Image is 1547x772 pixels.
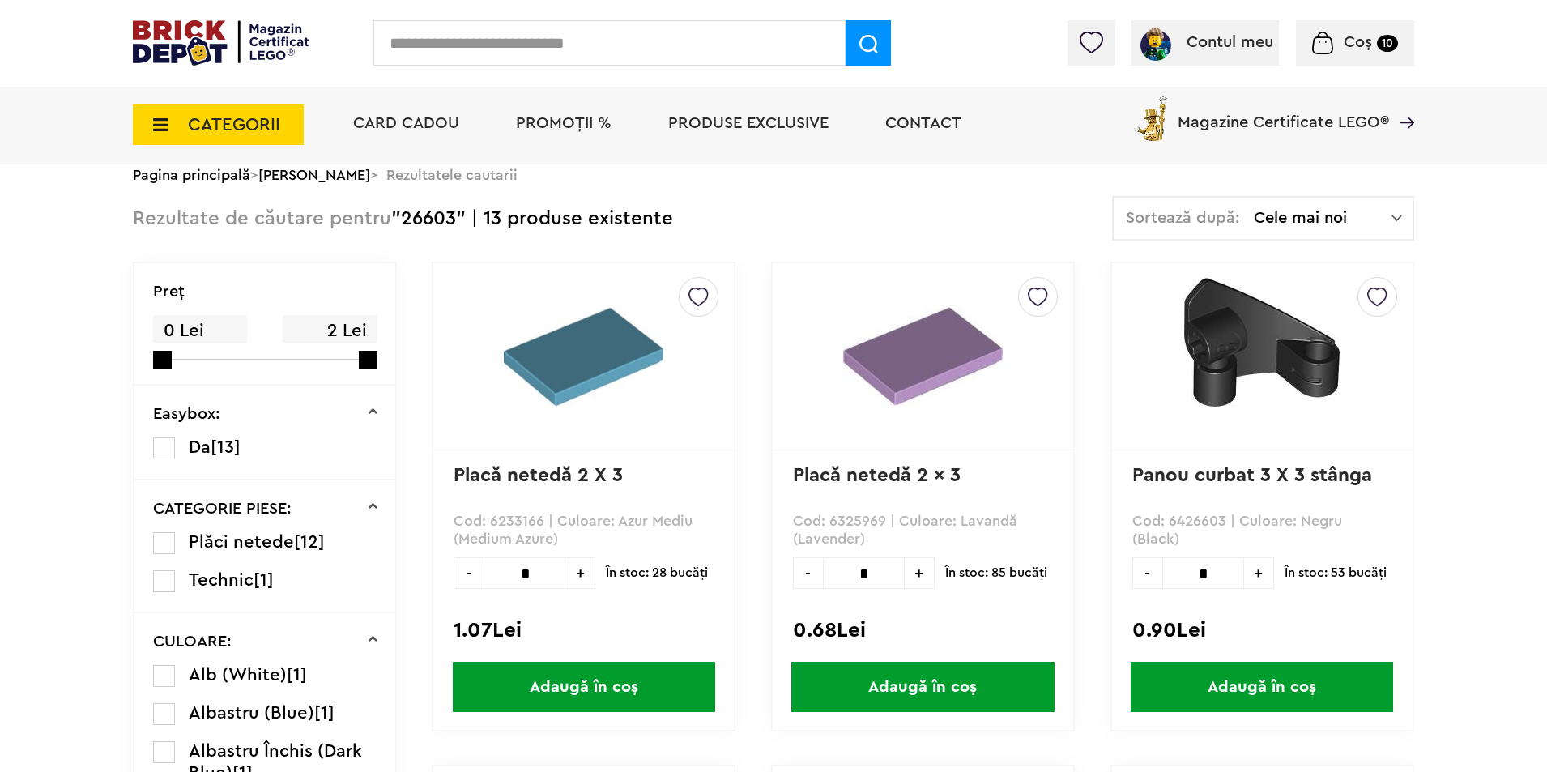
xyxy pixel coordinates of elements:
[1389,93,1414,109] a: Magazine Certificate LEGO®
[1344,34,1372,50] span: Coș
[153,315,247,347] span: 0 Lei
[565,557,595,589] span: +
[133,209,391,228] span: Rezultate de căutare pentru
[1132,512,1392,548] p: Cod: 6426603 | Culoare: Negru (Black)
[283,315,377,347] span: 2 Lei
[793,557,823,589] span: -
[294,533,325,551] span: [12]
[189,438,211,456] span: Da
[153,406,220,422] p: Easybox:
[773,662,1073,712] a: Adaugă în coș
[1132,620,1392,641] div: 0.90Lei
[791,662,1054,712] span: Adaugă în coș
[821,277,1024,436] img: Placă netedă 2 x 3
[133,168,250,182] a: Pagina principală
[254,571,274,589] span: [1]
[1178,93,1389,130] span: Magazine Certificate LEGO®
[905,557,935,589] span: +
[153,501,292,517] p: CATEGORIE PIESE:
[189,571,254,589] span: Technic
[454,620,714,641] div: 1.07Lei
[1377,35,1398,52] small: 10
[1244,557,1274,589] span: +
[885,115,961,131] a: Contact
[1131,662,1393,712] span: Adaugă în coș
[1112,662,1413,712] a: Adaugă în coș
[1132,466,1372,485] a: Panou curbat 3 X 3 stânga
[189,704,314,722] span: Albastru (Blue)
[945,557,1047,589] span: În stoc: 85 bucăţi
[153,633,232,650] p: CULOARE:
[1254,210,1391,226] span: Cele mai noi
[793,620,1053,641] div: 0.68Lei
[1132,557,1162,589] span: -
[433,662,734,712] a: Adaugă în coș
[314,704,335,722] span: [1]
[153,284,185,300] p: Preţ
[258,168,370,182] a: [PERSON_NAME]
[1138,34,1273,50] a: Contul meu
[454,557,484,589] span: -
[1187,34,1273,50] span: Contul meu
[1184,277,1340,407] img: Panou curbat 3 X 3 stânga
[454,466,623,485] a: Placă netedă 2 X 3
[287,666,307,684] span: [1]
[668,115,829,131] a: Produse exclusive
[793,466,961,485] a: Placă netedă 2 x 3
[793,512,1053,548] p: Cod: 6325969 | Culoare: Lavandă (Lavender)
[1126,210,1240,226] span: Sortează după:
[606,557,708,589] span: În stoc: 28 bucăţi
[453,662,715,712] span: Adaugă în coș
[188,116,280,134] span: CATEGORII
[189,666,287,684] span: Alb (White)
[133,196,673,242] div: "26603" | 13 produse existente
[353,115,459,131] a: Card Cadou
[189,533,294,551] span: Plăci netede
[483,277,685,436] img: Placă netedă 2 X 3
[516,115,612,131] a: PROMOȚII %
[211,438,241,456] span: [13]
[1285,557,1387,589] span: În stoc: 53 bucăţi
[454,512,714,548] p: Cod: 6233166 | Culoare: Azur Mediu (Medium Azure)
[133,154,1414,196] div: > > Rezultatele cautarii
